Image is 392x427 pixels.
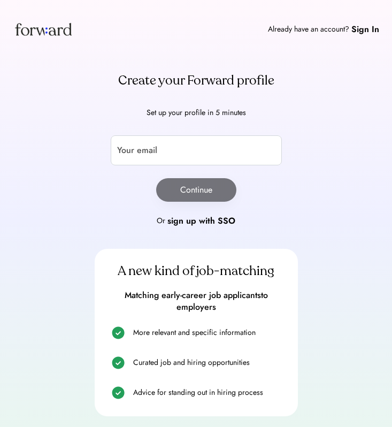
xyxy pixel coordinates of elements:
img: check.svg [112,386,125,399]
button: Continue [156,178,236,202]
div: A new kind of job-matching [107,263,285,280]
div: More relevant and specific information [133,326,285,339]
div: Curated job and hiring opportunities [133,356,285,369]
img: Forward logo [13,13,74,45]
div: Advice for standing out in hiring process [133,386,285,399]
div: Create your Forward profile [13,71,379,90]
img: check.svg [112,326,125,339]
div: Already have an account? [268,23,349,36]
div: Sign In [351,23,379,36]
div: Matching early-career job applicantsto employers [107,289,285,314]
div: sign up with SSO [167,215,235,227]
div: Set up your profile in 5 minutes [13,106,379,119]
img: check.svg [112,356,125,369]
div: Or [157,215,165,227]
